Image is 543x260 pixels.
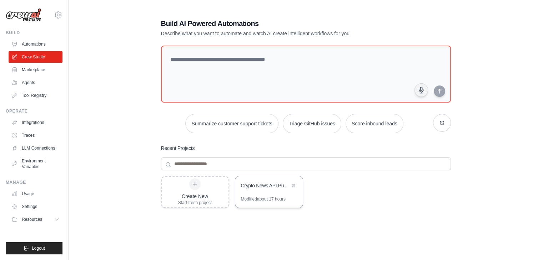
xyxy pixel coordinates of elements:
a: LLM Connections [9,142,62,154]
button: Resources [9,214,62,225]
button: Summarize customer support tickets [185,114,278,133]
a: Usage [9,188,62,199]
h3: Recent Projects [161,145,195,152]
div: Modified about 17 hours [241,196,286,202]
a: Tool Registry [9,90,62,101]
div: Operate [6,108,62,114]
button: Click to speak your automation idea [414,83,428,97]
span: Resources [22,217,42,222]
button: Delete project [290,182,297,189]
img: Logo [6,8,41,22]
h1: Build AI Powered Automations [161,19,401,28]
a: Automations [9,38,62,50]
div: Crypto News API Publisher [241,182,290,189]
div: Build [6,30,62,36]
button: Get new suggestions [433,114,451,132]
div: Create New [178,193,212,200]
a: Environment Variables [9,155,62,172]
p: Describe what you want to automate and watch AI create intelligent workflows for you [161,30,401,37]
a: Crew Studio [9,51,62,63]
span: Logout [32,245,45,251]
button: Triage GitHub issues [283,114,341,133]
a: Traces [9,130,62,141]
button: Score inbound leads [346,114,403,133]
iframe: Chat Widget [507,226,543,260]
div: Start fresh project [178,200,212,206]
a: Marketplace [9,64,62,76]
a: Agents [9,77,62,88]
a: Integrations [9,117,62,128]
button: Logout [6,242,62,254]
div: Manage [6,180,62,185]
a: Settings [9,201,62,212]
